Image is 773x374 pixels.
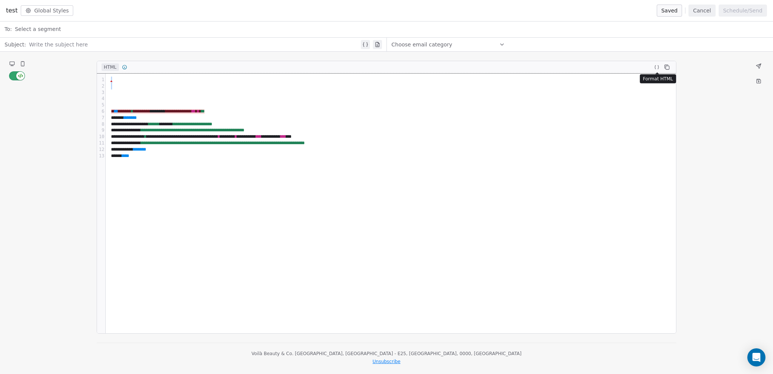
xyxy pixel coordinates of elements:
div: 8 [97,121,105,128]
span: HTML [102,63,119,71]
span: Choose email category [391,41,452,48]
div: Open Intercom Messenger [747,348,765,366]
div: 3 [97,89,105,96]
button: Saved [657,5,682,17]
button: Schedule/Send [719,5,767,17]
span: To: [5,25,12,33]
div: 1 [97,77,105,83]
span: Select a segment [15,25,61,33]
span: Subject: [5,41,26,51]
p: Format HTML [643,76,673,82]
div: 5 [97,102,105,108]
div: 4 [97,95,105,102]
div: 12 [97,146,105,153]
span: test [6,6,18,15]
div: 10 [97,134,105,140]
div: 7 [97,115,105,121]
button: Global Styles [21,5,74,16]
button: Cancel [688,5,715,17]
div: 13 [97,153,105,159]
div: 11 [97,140,105,146]
div: 9 [97,127,105,134]
div: 6 [97,108,105,115]
div: 2 [97,83,105,89]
